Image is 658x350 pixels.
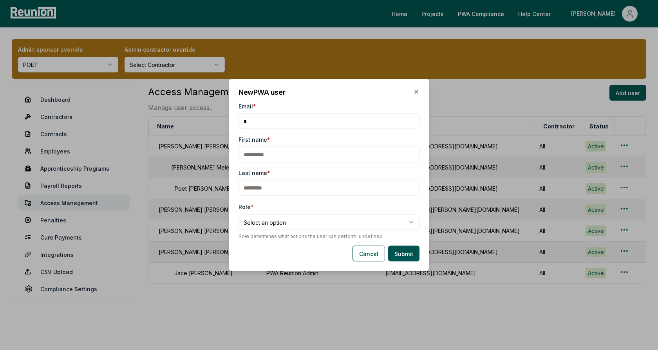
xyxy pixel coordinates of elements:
p: Role determines what actions the user can perform. undefined [239,233,419,240]
h2: New PWA user [239,89,285,96]
label: Email [239,102,256,110]
label: Role [239,204,254,210]
label: First name [239,135,270,144]
button: Submit [388,246,419,262]
label: Last name [239,169,270,177]
button: Cancel [352,246,385,262]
